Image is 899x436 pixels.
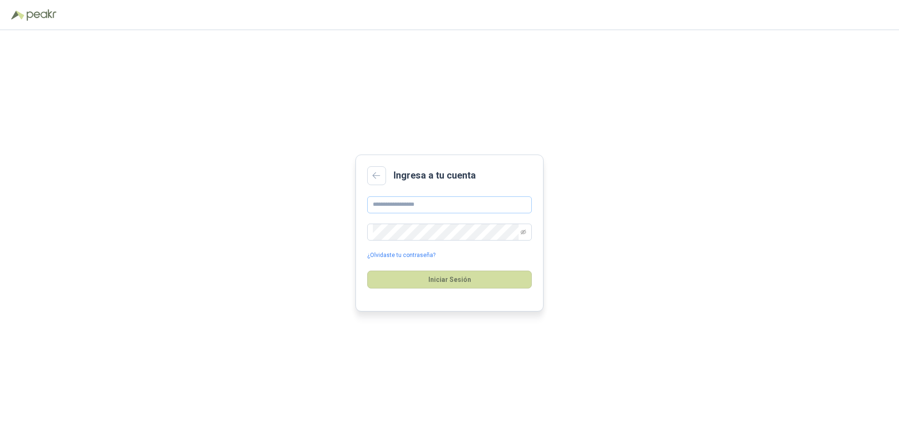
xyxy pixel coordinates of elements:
span: eye-invisible [520,229,526,235]
img: Peakr [26,9,56,21]
button: Iniciar Sesión [367,271,532,288]
img: Logo [11,10,24,20]
a: ¿Olvidaste tu contraseña? [367,251,435,260]
h2: Ingresa a tu cuenta [394,168,476,183]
